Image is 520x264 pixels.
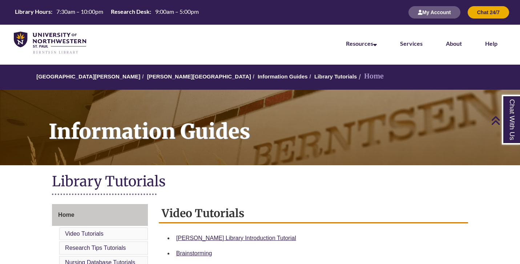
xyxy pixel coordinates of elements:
a: Resources [346,40,377,47]
a: Back to Top [491,115,518,125]
span: 7:30am – 10:00pm [56,8,103,15]
span: Home [58,212,74,218]
a: Brainstorming [176,250,212,256]
a: Research Tips Tutorials [65,245,126,251]
th: Research Desk: [108,8,152,16]
button: Chat 24/7 [468,6,509,19]
button: My Account [408,6,460,19]
a: Chat 24/7 [468,9,509,15]
a: Video Tutorials [65,231,104,237]
h2: Video Tutorials [159,204,468,223]
a: Library Tutorials [314,73,357,80]
a: Hours Today [12,8,202,17]
span: 9:00am – 5:00pm [155,8,199,15]
a: My Account [408,9,460,15]
a: Home [52,204,148,226]
li: Home [357,71,384,82]
a: Help [485,40,497,47]
th: Library Hours: [12,8,53,16]
a: Information Guides [258,73,308,80]
img: UNWSP Library Logo [14,32,86,54]
a: [PERSON_NAME][GEOGRAPHIC_DATA] [147,73,251,80]
a: About [446,40,462,47]
a: [GEOGRAPHIC_DATA][PERSON_NAME] [36,73,140,80]
h1: Information Guides [41,90,520,156]
a: [PERSON_NAME] Library Introduction Tutorial [176,235,296,241]
h1: Library Tutorials [52,172,468,192]
a: Services [400,40,423,47]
